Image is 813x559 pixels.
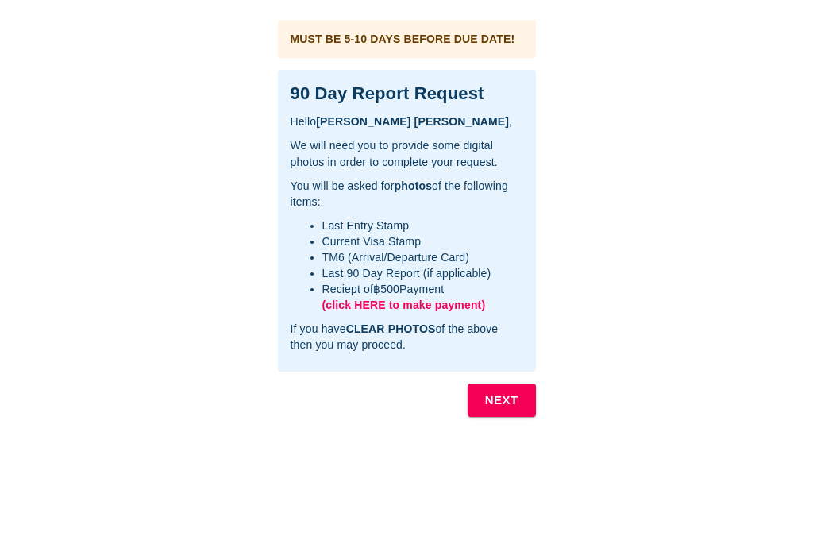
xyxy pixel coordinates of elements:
[322,249,523,265] li: TM6 (Arrival/Departure Card)
[291,137,523,169] div: We will need you to provide some digital photos in order to complete your request.
[468,384,536,417] button: NEXT
[291,31,515,47] div: MUST BE 5-10 DAYS BEFORE DUE DATE!
[322,281,523,313] li: Reciept of ฿500 Payment
[322,265,523,281] li: Last 90 Day Report (if applicable)
[291,114,523,129] div: Hello ,
[291,83,484,103] b: 90 Day Report Request
[322,218,523,233] li: Last Entry Stamp
[485,390,518,411] b: NEXT
[346,322,436,335] b: CLEAR PHOTOS
[316,115,509,128] b: [PERSON_NAME] [PERSON_NAME]
[291,321,523,353] div: If you have of the above then you may proceed.
[322,233,523,249] li: Current Visa Stamp
[291,178,523,210] div: You will be asked for of the following items:
[322,299,486,311] span: (click HERE to make payment)
[395,179,433,192] b: photos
